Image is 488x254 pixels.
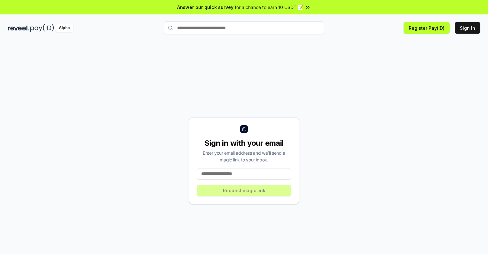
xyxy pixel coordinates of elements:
img: pay_id [30,24,54,32]
button: Sign In [455,22,480,34]
div: Sign in with your email [197,138,291,148]
img: reveel_dark [8,24,29,32]
button: Register Pay(ID) [404,22,450,34]
img: logo_small [240,125,248,133]
span: for a chance to earn 10 USDT 📝 [235,4,303,11]
div: Enter your email address and we’ll send a magic link to your inbox. [197,150,291,163]
div: Alpha [55,24,73,32]
span: Answer our quick survey [177,4,233,11]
